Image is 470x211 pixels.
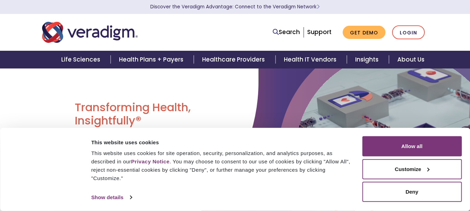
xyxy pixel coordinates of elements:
[362,182,462,202] button: Deny
[42,21,138,44] img: Veradigm logo
[362,159,462,179] button: Customize
[91,149,354,182] div: This website uses cookies for site operation, security, personalization, and analytics purposes, ...
[343,26,385,39] a: Get Demo
[150,3,320,10] a: Discover the Veradigm Advantage: Connect to the Veradigm NetworkLearn More
[389,51,433,68] a: About Us
[194,51,275,68] a: Healthcare Providers
[273,27,300,37] a: Search
[392,25,425,40] a: Login
[347,51,389,68] a: Insights
[53,51,111,68] a: Life Sciences
[91,192,132,203] a: Show details
[91,138,354,146] div: This website uses cookies
[276,51,347,68] a: Health IT Vendors
[362,136,462,156] button: Allow all
[131,159,169,164] a: Privacy Notice
[317,3,320,10] span: Learn More
[307,28,332,36] a: Support
[111,51,194,68] a: Health Plans + Payers
[75,101,230,128] h1: Transforming Health, Insightfully®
